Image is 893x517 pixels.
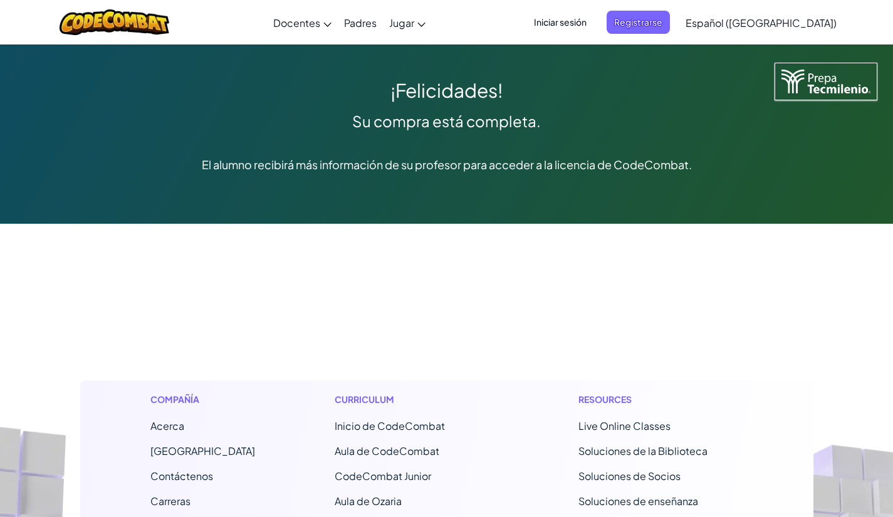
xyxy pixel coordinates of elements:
a: Soluciones de la Biblioteca [578,444,708,457]
button: Registrarse [607,11,670,34]
a: Acerca [150,419,184,432]
span: Español ([GEOGRAPHIC_DATA]) [686,16,837,29]
span: Contáctenos [150,469,213,483]
a: CodeCombat Junior [335,469,431,483]
a: Aula de Ozaria [335,494,402,508]
a: Aula de CodeCombat [335,444,439,457]
a: Español ([GEOGRAPHIC_DATA]) [679,6,843,39]
h1: Resources [578,393,743,406]
a: Soluciones de enseñanza [578,494,698,508]
a: Jugar [383,6,432,39]
img: Tecmilenio logo [775,63,877,100]
img: CodeCombat logo [60,9,169,35]
span: Inicio de CodeCombat [335,419,445,432]
a: Carreras [150,494,191,508]
span: Jugar [389,16,414,29]
div: Su compra está completa. [31,106,862,137]
a: Soluciones de Socios [578,469,681,483]
a: Live Online Classes [578,419,671,432]
h1: Compañía [150,393,255,406]
div: El alumno recibirá más información de su profesor para acceder a la licencia de CodeCombat. [31,137,862,192]
a: Padres [338,6,383,39]
button: Iniciar sesión [526,11,594,34]
a: [GEOGRAPHIC_DATA] [150,444,255,457]
h1: Curriculum [335,393,499,406]
a: Docentes [267,6,338,39]
div: ¡Felicidades! [31,75,862,106]
span: Docentes [273,16,320,29]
